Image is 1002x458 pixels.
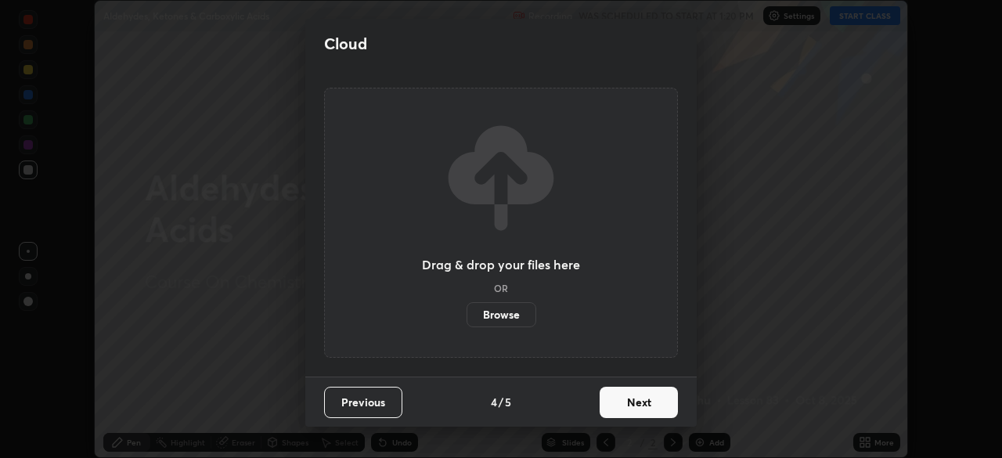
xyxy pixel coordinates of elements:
[499,394,503,410] h4: /
[494,283,508,293] h5: OR
[324,387,402,418] button: Previous
[324,34,367,54] h2: Cloud
[422,258,580,271] h3: Drag & drop your files here
[505,394,511,410] h4: 5
[491,394,497,410] h4: 4
[600,387,678,418] button: Next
